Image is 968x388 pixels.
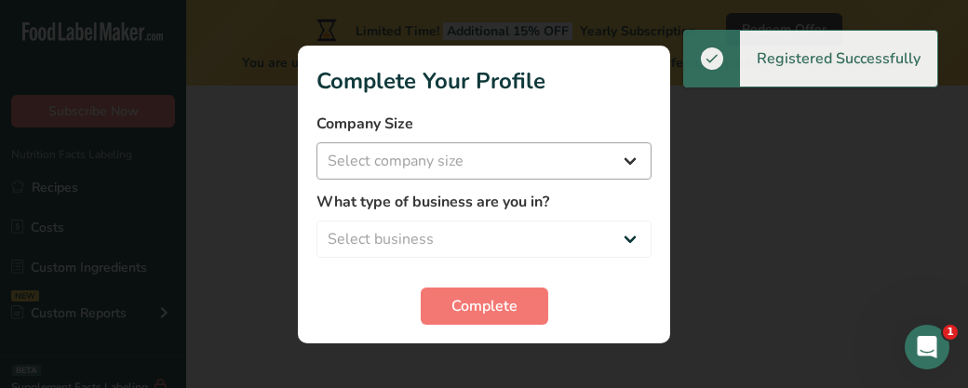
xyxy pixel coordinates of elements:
[451,295,518,317] span: Complete
[905,325,949,369] iframe: Intercom live chat
[316,64,652,98] h1: Complete Your Profile
[421,288,548,325] button: Complete
[943,325,958,340] span: 1
[740,31,937,87] div: Registered Successfully
[316,191,652,213] label: What type of business are you in?
[316,113,652,135] label: Company Size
